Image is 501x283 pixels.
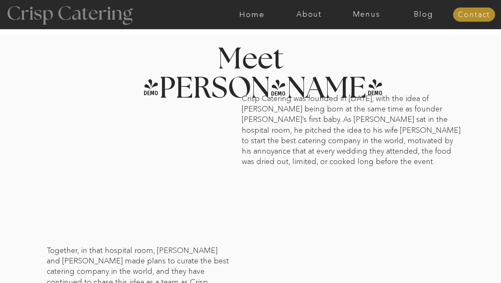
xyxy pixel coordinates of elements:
[453,11,495,19] a: Contact
[395,10,452,19] a: Blog
[142,45,359,78] h2: Meet [PERSON_NAME]
[242,93,463,168] p: Crisp Catering was founded in [DATE], with the idea of [PERSON_NAME] being born at the same time ...
[338,10,395,19] a: Menus
[223,10,281,19] a: Home
[281,10,338,19] a: About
